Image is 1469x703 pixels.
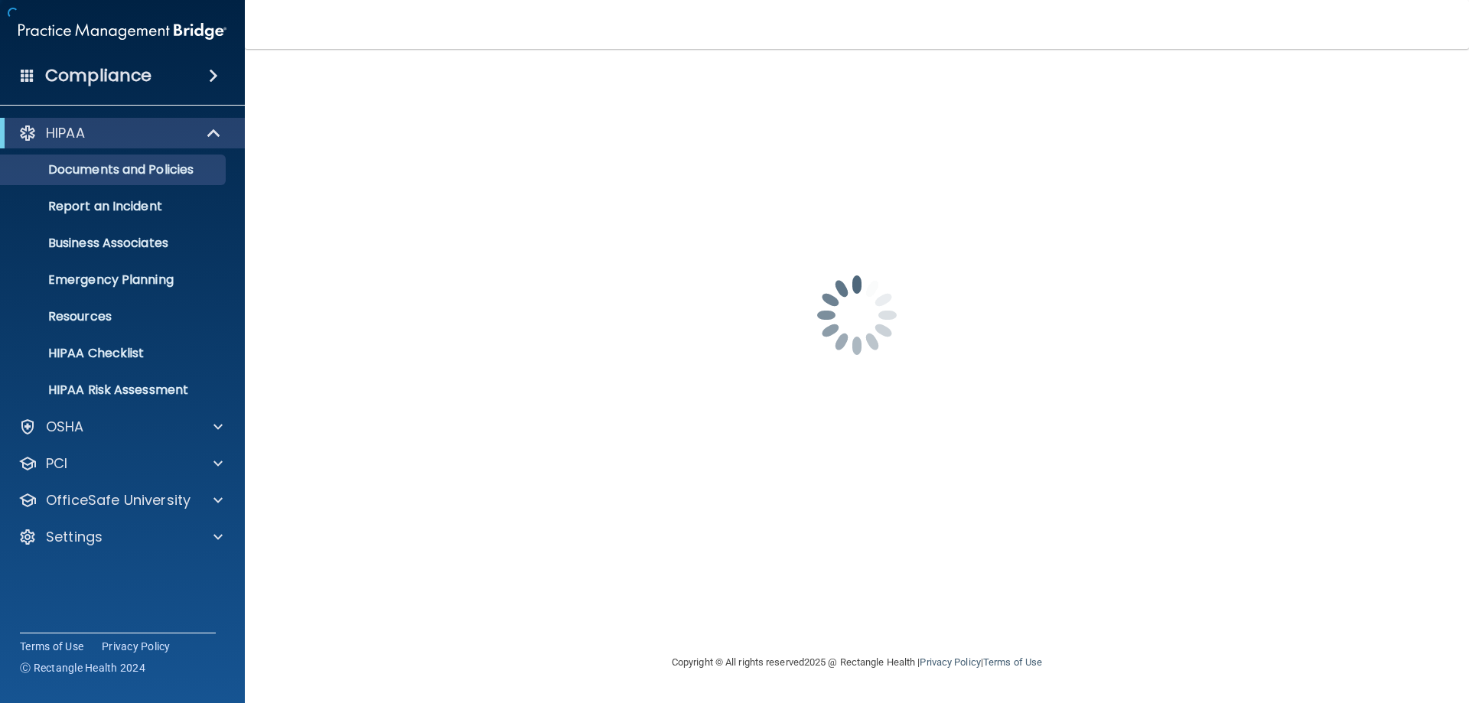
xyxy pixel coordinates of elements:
[20,639,83,654] a: Terms of Use
[983,656,1042,668] a: Terms of Use
[46,454,67,473] p: PCI
[10,309,219,324] p: Resources
[20,660,145,675] span: Ⓒ Rectangle Health 2024
[780,239,933,392] img: spinner.e123f6fc.gif
[45,65,151,86] h4: Compliance
[10,162,219,177] p: Documents and Policies
[10,236,219,251] p: Business Associates
[46,418,84,436] p: OSHA
[920,656,980,668] a: Privacy Policy
[10,382,219,398] p: HIPAA Risk Assessment
[10,346,219,361] p: HIPAA Checklist
[18,491,223,509] a: OfficeSafe University
[10,272,219,288] p: Emergency Planning
[18,528,223,546] a: Settings
[18,16,226,47] img: PMB logo
[1204,594,1451,656] iframe: Drift Widget Chat Controller
[102,639,171,654] a: Privacy Policy
[10,199,219,214] p: Report an Incident
[46,491,191,509] p: OfficeSafe University
[18,418,223,436] a: OSHA
[578,638,1136,687] div: Copyright © All rights reserved 2025 @ Rectangle Health | |
[46,528,103,546] p: Settings
[18,124,222,142] a: HIPAA
[46,124,85,142] p: HIPAA
[18,454,223,473] a: PCI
